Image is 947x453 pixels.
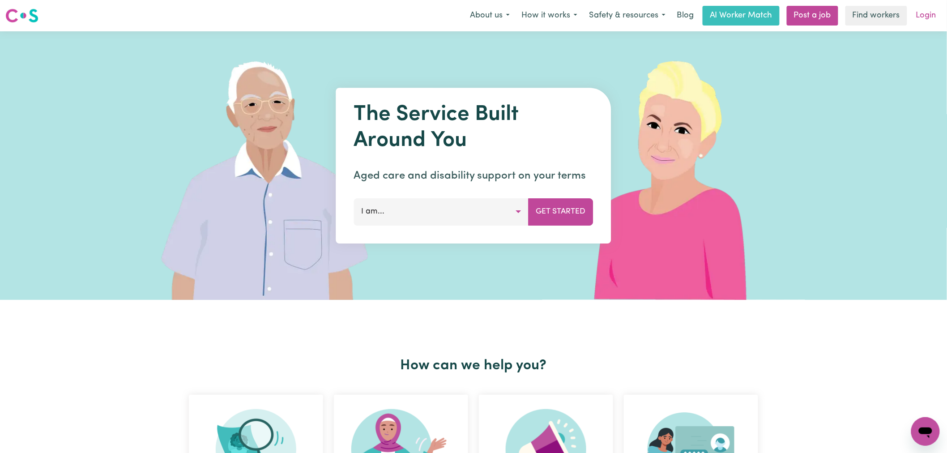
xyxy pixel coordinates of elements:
img: Careseekers logo [5,8,38,24]
a: AI Worker Match [703,6,780,26]
h2: How can we help you? [183,357,764,374]
h1: The Service Built Around You [354,102,593,154]
a: Careseekers logo [5,5,38,26]
button: I am... [354,198,529,225]
a: Post a job [787,6,838,26]
a: Blog [671,6,699,26]
button: Safety & resources [583,6,671,25]
button: How it works [516,6,583,25]
button: Get Started [529,198,593,225]
a: Find workers [845,6,907,26]
a: Login [911,6,942,26]
iframe: Button to launch messaging window [911,417,940,446]
p: Aged care and disability support on your terms [354,168,593,184]
button: About us [464,6,516,25]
